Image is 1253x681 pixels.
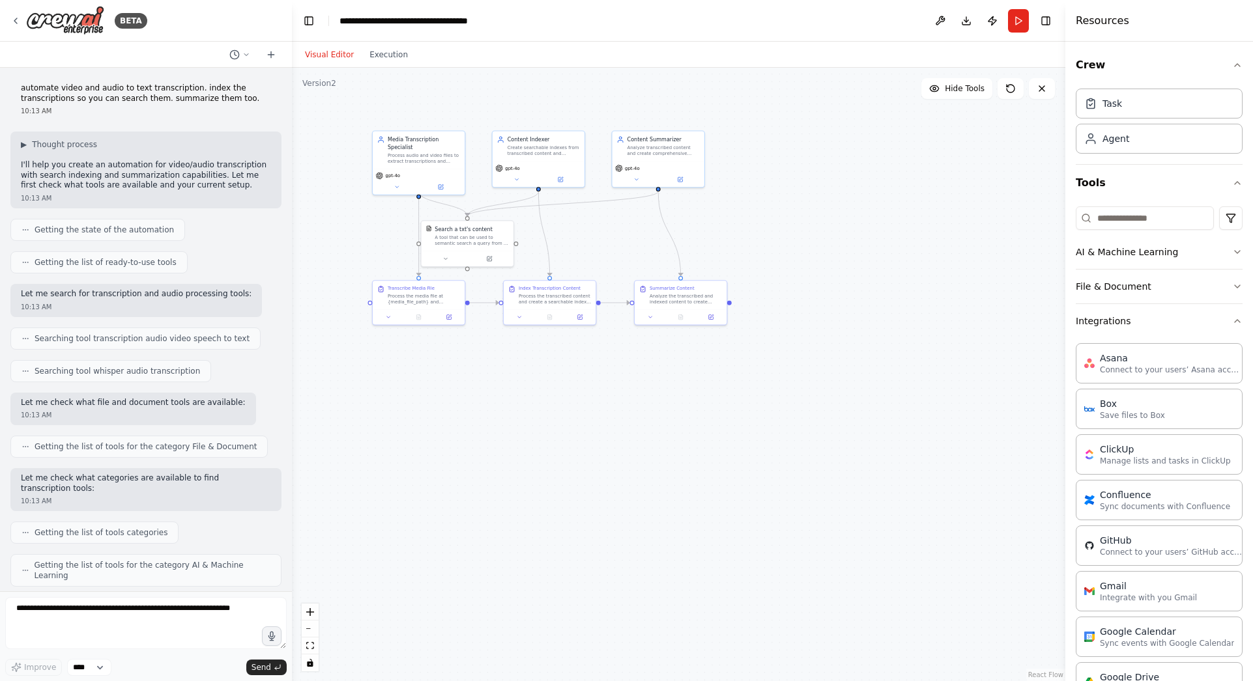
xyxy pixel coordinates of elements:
[115,13,147,29] div: BETA
[32,139,97,150] span: Thought process
[665,313,697,322] button: No output available
[1028,671,1063,678] a: React Flow attribution
[1100,443,1231,456] div: ClickUp
[24,662,56,673] span: Improve
[302,620,319,637] button: zoom out
[1084,632,1095,642] img: Google Calendar
[1100,365,1243,375] p: Connect to your users’ Asana accounts
[654,191,684,276] g: Edge from 6bebea1e-c5a7-4fcb-983a-b0c41042859d to 868ee0ce-3c92-43e5-b9ec-cc6dd9001e7e
[261,47,281,63] button: Start a new chat
[302,604,319,671] div: React Flow controls
[262,626,281,646] button: Click to speak your automation idea
[252,662,271,673] span: Send
[535,191,554,276] g: Edge from b851f76b-6c05-4246-9107-0482f56ee3d0 to eef8be50-3ab8-4f9b-b66b-a6738de38c67
[627,136,700,143] div: Content Summarizer
[35,366,200,376] span: Searching tool whisper audio transcription
[519,293,591,305] div: Process the transcribed content and create a searchable index. Extract key topics, themes, and en...
[21,473,271,493] p: Let me check what categories are available to find transcription tools:
[388,285,435,291] div: Transcribe Media File
[415,191,471,216] g: Edge from 0f748890-b41b-46a3-8da9-0e9916beb631 to aa6e3054-8499-41ec-9801-c9c576a34cf6
[611,130,705,188] div: Content SummarizerAnalyze transcribed content and create comprehensive summaries with key insight...
[503,280,597,325] div: Index Transcription ContentProcess the transcribed content and create a searchable index. Extract...
[1084,404,1095,414] img: Box
[302,654,319,671] button: toggle interactivity
[420,182,462,191] button: Open in side panel
[468,255,510,264] button: Open in side panel
[1076,47,1243,83] button: Crew
[519,285,581,291] div: Index Transcription Content
[435,234,509,246] div: A tool that can be used to semantic search a query from a txt's content.
[1100,410,1165,421] p: Save files to Box
[246,660,287,675] button: Send
[35,333,250,344] span: Searching tool transcription audio video speech to text
[21,398,246,408] p: Let me check what file and document tools are available:
[339,14,468,27] nav: breadcrumb
[1076,83,1243,164] div: Crew
[634,280,728,325] div: Summarize ContentAnalyze the transcribed and indexed content to create comprehensive summaries. G...
[508,136,580,143] div: Content Indexer
[21,289,252,299] p: Let me search for transcription and audio processing tools:
[505,165,520,171] span: gpt-4o
[464,191,662,216] g: Edge from 6bebea1e-c5a7-4fcb-983a-b0c41042859d to aa6e3054-8499-41ec-9801-c9c576a34cf6
[21,83,271,104] p: automate video and audio to text transcription. index the transcriptions so you can search them. ...
[35,441,257,452] span: Getting the list of tools for the category File & Document
[650,285,695,291] div: Summarize Content
[426,225,432,231] img: TXTSearchTool
[420,220,514,267] div: TXTSearchToolSearch a txt's contentA tool that can be used to semantic search a query from a txt'...
[1076,165,1243,201] button: Tools
[297,47,362,63] button: Visual Editor
[302,637,319,654] button: fit view
[372,130,466,195] div: Media Transcription SpecialistProcess audio and video files to extract transcriptions and prepare...
[415,191,422,276] g: Edge from 0f748890-b41b-46a3-8da9-0e9916beb631 to 11cac956-0b0d-4350-9a1f-b287b70a779d
[1100,547,1243,557] p: Connect to your users’ GitHub accounts
[508,145,580,156] div: Create searchable indexes from transcribed content and organize transcriptions for efficient retr...
[35,560,270,581] span: Getting the list of tools for the category AI & Machine Learning
[1084,358,1095,368] img: Asana
[1100,456,1231,466] p: Manage lists and tasks in ClickUp
[492,130,586,188] div: Content IndexerCreate searchable indexes from transcribed content and organize transcriptions for...
[470,299,499,306] g: Edge from 11cac956-0b0d-4350-9a1f-b287b70a779d to eef8be50-3ab8-4f9b-b66b-a6738de38c67
[26,6,104,35] img: Logo
[1100,488,1230,501] div: Confluence
[35,225,174,235] span: Getting the state of the automation
[1100,592,1197,603] p: Integrate with you Gmail
[388,293,460,305] div: Process the media file at {media_file_path} and generate an accurate transcription. Extract all s...
[1100,397,1165,410] div: Box
[224,47,255,63] button: Switch to previous chat
[945,83,985,94] span: Hide Tools
[1100,625,1234,638] div: Google Calendar
[362,47,416,63] button: Execution
[464,191,543,216] g: Edge from b851f76b-6c05-4246-9107-0482f56ee3d0 to aa6e3054-8499-41ec-9801-c9c576a34cf6
[921,78,992,99] button: Hide Tools
[21,160,271,191] p: I'll help you create an automation for video/audio transcription with search indexing and summari...
[1100,352,1243,365] div: Asana
[403,313,435,322] button: No output available
[627,145,700,156] div: Analyze transcribed content and create comprehensive summaries with key insights, main topics, an...
[21,410,246,420] div: 10:13 AM
[35,257,177,268] span: Getting the list of ready-to-use tools
[540,175,582,184] button: Open in side panel
[1100,638,1234,648] p: Sync events with Google Calendar
[35,527,167,538] span: Getting the list of tools categories
[388,136,460,151] div: Media Transcription Specialist
[1102,97,1122,110] div: Task
[659,175,701,184] button: Open in side panel
[5,659,62,676] button: Improve
[1100,534,1243,547] div: GitHub
[1102,132,1129,145] div: Agent
[1084,495,1095,505] img: Confluence
[601,299,630,306] g: Edge from eef8be50-3ab8-4f9b-b66b-a6738de38c67 to 868ee0ce-3c92-43e5-b9ec-cc6dd9001e7e
[1100,579,1197,592] div: Gmail
[1076,270,1243,303] button: File & Document
[21,302,252,312] div: 10:13 AM
[302,604,319,620] button: zoom in
[1084,540,1095,551] img: GitHub
[388,152,460,164] div: Process audio and video files to extract transcriptions and prepare them for indexing and search....
[625,165,640,171] span: gpt-4o
[436,313,461,322] button: Open in side panel
[1084,586,1095,596] img: Gmail
[698,313,723,322] button: Open in side panel
[386,173,401,178] span: gpt-4o
[1100,501,1230,512] p: Sync documents with Confluence
[435,225,492,232] div: Search a txt's content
